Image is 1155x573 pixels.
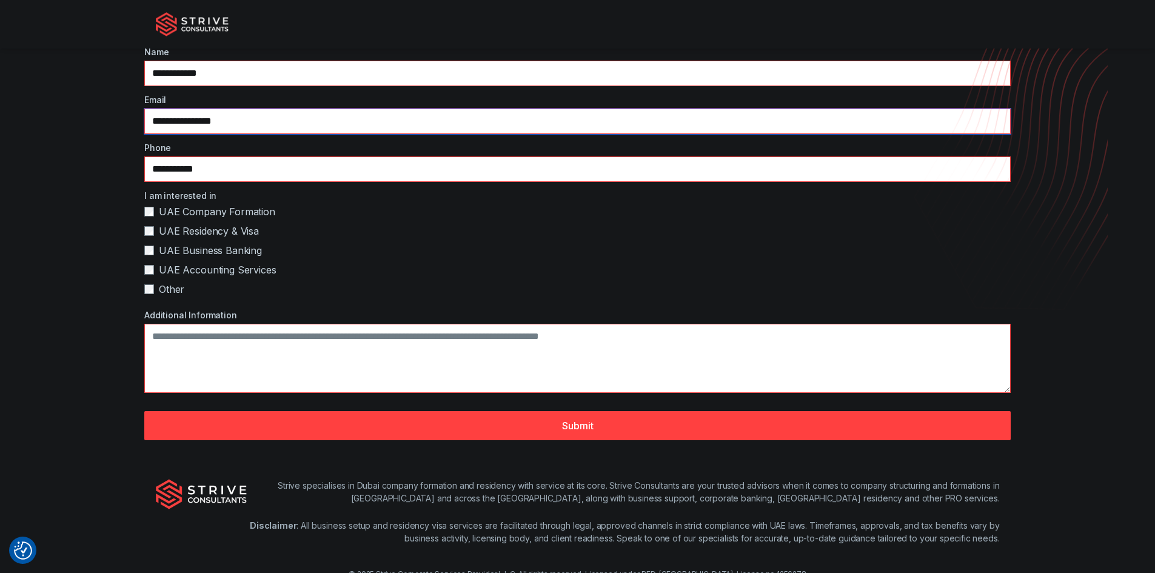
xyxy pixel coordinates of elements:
[159,224,259,238] span: UAE Residency & Visa
[159,204,275,219] span: UAE Company Formation
[144,226,154,236] input: UAE Residency & Visa
[144,284,154,294] input: Other
[14,541,32,560] button: Consent Preferences
[247,479,1000,504] p: Strive specialises in Dubai company formation and residency with service at its core. Strive Cons...
[250,520,296,531] strong: Disclaimer
[144,189,1011,202] label: I am interested in
[144,309,1011,321] label: Additional Information
[144,411,1011,440] button: Submit
[159,243,262,258] span: UAE Business Banking
[144,141,1011,154] label: Phone
[156,479,247,509] img: Strive Consultants
[156,12,229,36] img: Strive Consultants
[159,282,184,297] span: Other
[144,93,1011,106] label: Email
[159,263,276,277] span: UAE Accounting Services
[144,265,154,275] input: UAE Accounting Services
[144,207,154,216] input: UAE Company Formation
[14,541,32,560] img: Revisit consent button
[247,519,1000,545] p: : All business setup and residency visa services are facilitated through legal, approved channels...
[144,45,1011,58] label: Name
[144,246,154,255] input: UAE Business Banking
